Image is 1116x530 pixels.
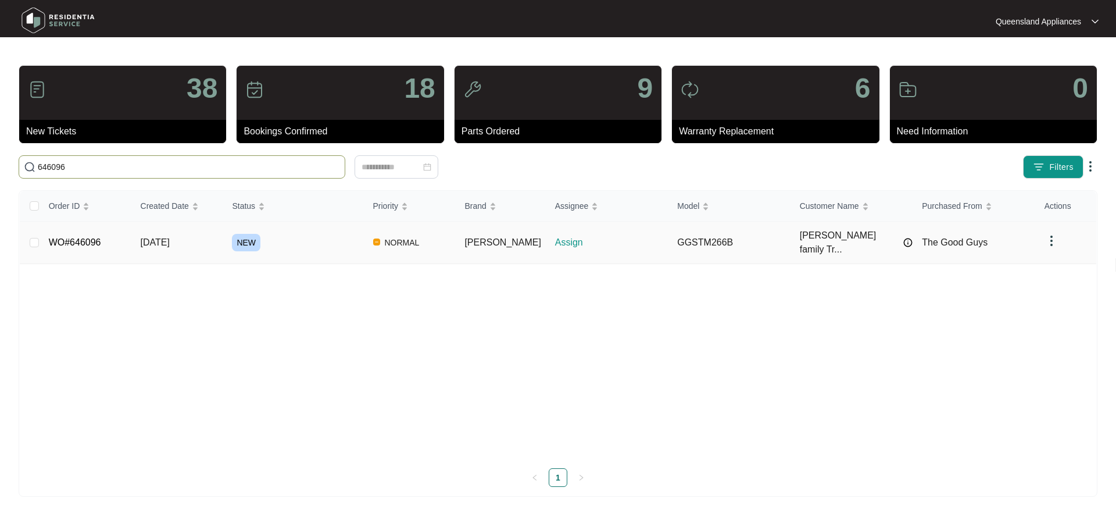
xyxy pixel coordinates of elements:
[373,239,380,246] img: Vercel Logo
[922,237,988,247] span: The Good Guys
[24,161,35,173] img: search-icon
[903,238,913,247] img: Info icon
[546,191,668,222] th: Assignee
[681,80,699,99] img: icon
[549,468,567,487] li: 1
[637,74,653,102] p: 9
[1045,234,1058,248] img: dropdown arrow
[223,191,363,222] th: Status
[38,161,340,173] input: Search by Order Id, Assignee Name, Customer Name, Brand and Model
[404,74,435,102] p: 18
[525,468,544,487] button: left
[800,200,859,212] span: Customer Name
[464,200,486,212] span: Brand
[187,74,217,102] p: 38
[679,125,879,138] p: Warranty Replacement
[549,469,567,486] a: 1
[131,191,223,222] th: Created Date
[855,74,871,102] p: 6
[462,125,661,138] p: Parts Ordered
[922,200,982,212] span: Purchased From
[897,125,1097,138] p: Need Information
[996,16,1081,27] p: Queensland Appliances
[1035,191,1096,222] th: Actions
[455,191,545,222] th: Brand
[17,3,99,38] img: residentia service logo
[531,474,538,481] span: left
[572,468,591,487] button: right
[49,237,101,247] a: WO#646096
[244,125,443,138] p: Bookings Confirmed
[791,191,913,222] th: Customer Name
[232,234,260,251] span: NEW
[555,236,668,250] p: Assign
[464,237,541,247] span: [PERSON_NAME]
[463,80,482,99] img: icon
[899,80,917,99] img: icon
[1072,74,1088,102] p: 0
[40,191,131,222] th: Order ID
[677,200,699,212] span: Model
[1023,155,1083,179] button: filter iconFilters
[913,191,1035,222] th: Purchased From
[668,191,791,222] th: Model
[800,229,898,257] span: [PERSON_NAME] family Tr...
[668,222,791,264] td: GGSTM266B
[1083,159,1097,173] img: dropdown arrow
[28,80,46,99] img: icon
[525,468,544,487] li: Previous Page
[1092,19,1099,24] img: dropdown arrow
[380,236,424,250] span: NORMAL
[1049,161,1074,173] span: Filters
[555,200,589,212] span: Assignee
[26,125,226,138] p: New Tickets
[364,191,456,222] th: Priority
[141,237,170,247] span: [DATE]
[578,474,585,481] span: right
[1033,161,1045,173] img: filter icon
[572,468,591,487] li: Next Page
[245,80,264,99] img: icon
[49,200,80,212] span: Order ID
[232,200,255,212] span: Status
[141,200,189,212] span: Created Date
[373,200,399,212] span: Priority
